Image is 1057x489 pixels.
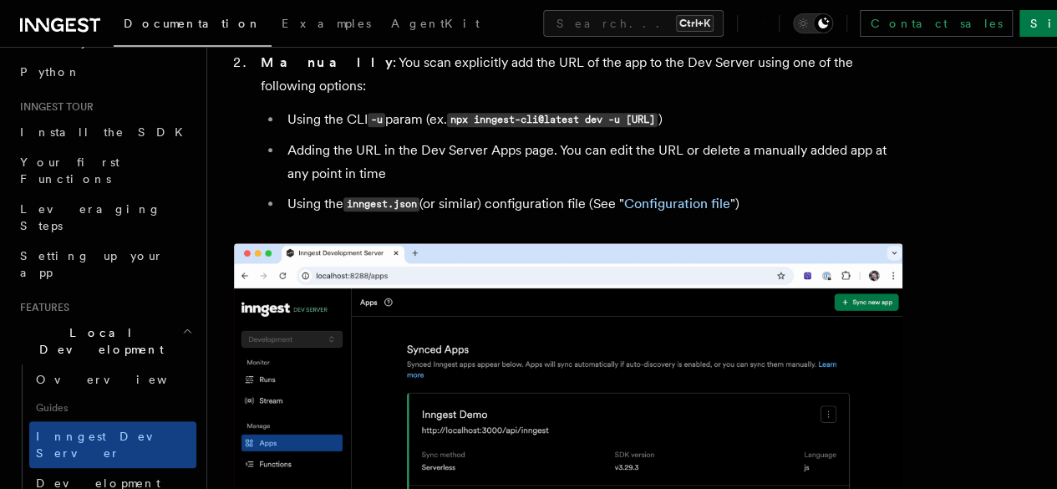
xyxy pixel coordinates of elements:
kbd: Ctrl+K [676,15,714,32]
a: Inngest Dev Server [29,421,196,468]
span: Documentation [124,17,262,30]
a: Documentation [114,5,272,47]
code: npx inngest-cli@latest dev -u [URL] [447,113,658,127]
a: Your first Functions [13,147,196,194]
span: Setting up your app [20,249,164,279]
span: Guides [29,395,196,421]
button: Search...Ctrl+K [543,10,724,37]
button: Toggle dark mode [793,13,833,33]
a: AgentKit [381,5,490,45]
strong: Manually [261,54,393,70]
a: Python [13,57,196,87]
a: Install the SDK [13,117,196,147]
span: Python [20,65,81,79]
span: Overview [36,373,208,386]
span: Install the SDK [20,125,193,139]
li: : You scan explicitly add the URL of the app to the Dev Server using one of the following options: [256,51,902,216]
span: Leveraging Steps [20,202,161,232]
li: Using the CLI param (ex. ) [282,108,902,132]
span: Examples [282,17,371,30]
span: Inngest Dev Server [36,430,179,460]
code: -u [368,113,385,127]
span: Inngest tour [13,100,94,114]
li: Adding the URL in the Dev Server Apps page. You can edit the URL or delete a manually added app a... [282,139,902,186]
a: Overview [29,364,196,395]
span: Local Development [13,324,182,358]
code: inngest.json [343,197,419,211]
li: Using the (or similar) configuration file (See " ") [282,192,902,216]
span: AgentKit [391,17,480,30]
a: Examples [272,5,381,45]
span: Your first Functions [20,155,119,186]
a: Leveraging Steps [13,194,196,241]
a: Setting up your app [13,241,196,288]
button: Local Development [13,318,196,364]
a: Contact sales [860,10,1013,37]
span: Features [13,301,69,314]
a: Configuration file [624,196,730,211]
